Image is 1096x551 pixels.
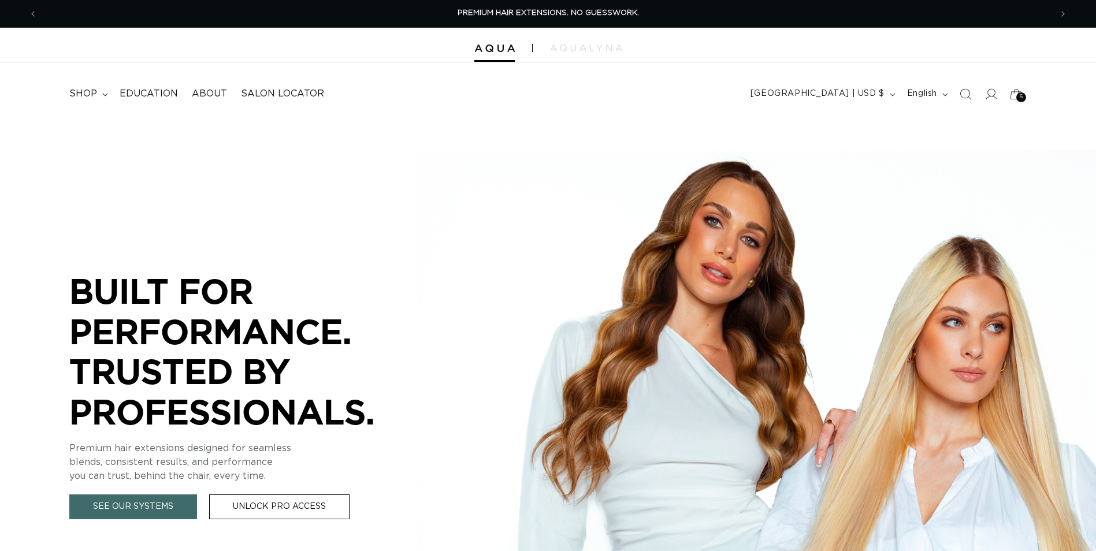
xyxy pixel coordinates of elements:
span: PREMIUM HAIR EXTENSIONS. NO GUESSWORK. [458,9,639,17]
span: About [192,88,227,100]
a: See Our Systems [69,494,197,519]
button: English [900,83,953,105]
button: Next announcement [1050,3,1076,25]
span: shop [69,88,97,100]
a: About [185,81,234,107]
button: [GEOGRAPHIC_DATA] | USD $ [744,83,900,105]
img: aqualyna.com [550,44,622,51]
summary: Search [953,81,978,107]
img: Aqua Hair Extensions [474,44,515,53]
p: Premium hair extensions designed for seamless blends, consistent results, and performance you can... [69,441,416,483]
span: English [907,88,937,100]
span: Education [120,88,178,100]
span: 6 [1020,92,1023,102]
span: [GEOGRAPHIC_DATA] | USD $ [751,88,885,100]
button: Previous announcement [20,3,46,25]
p: BUILT FOR PERFORMANCE. TRUSTED BY PROFESSIONALS. [69,271,416,431]
span: Salon Locator [241,88,324,100]
summary: shop [62,81,113,107]
a: Education [113,81,185,107]
a: Salon Locator [234,81,331,107]
a: Unlock Pro Access [209,494,350,519]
